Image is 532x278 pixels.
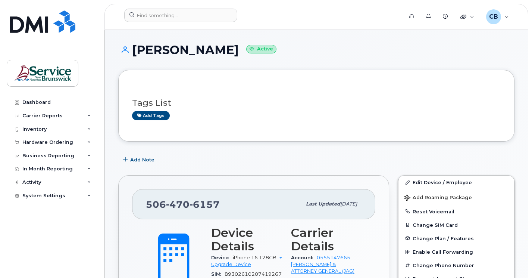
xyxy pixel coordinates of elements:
a: Edit Device / Employee [398,176,514,189]
span: Add Note [130,156,154,163]
button: Add Note [118,153,161,166]
h3: Carrier Details [291,226,362,253]
button: Enable Call Forwarding [398,245,514,259]
span: Add Roaming Package [404,195,472,202]
span: Last updated [306,201,340,207]
button: Reset Voicemail [398,205,514,218]
button: Add Roaming Package [398,189,514,205]
small: Active [246,45,276,53]
h3: Device Details [211,226,282,253]
span: Change Plan / Features [413,235,474,241]
span: Enable Call Forwarding [413,249,473,255]
span: 470 [166,199,190,210]
button: Change Plan / Features [398,232,514,245]
button: Change SIM Card [398,218,514,232]
span: 6157 [190,199,220,210]
h3: Tags List [132,98,501,108]
a: 0555147665 - [PERSON_NAME] & ATTORNEY GENERAL (JAG) [291,255,354,274]
span: Device [211,255,233,260]
h1: [PERSON_NAME] [118,43,514,56]
span: 506 [146,199,220,210]
button: Change Phone Number [398,259,514,272]
span: SIM [211,271,225,277]
span: Account [291,255,317,260]
span: iPhone 16 128GB [233,255,276,260]
a: Add tags [132,111,170,120]
span: [DATE] [340,201,357,207]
